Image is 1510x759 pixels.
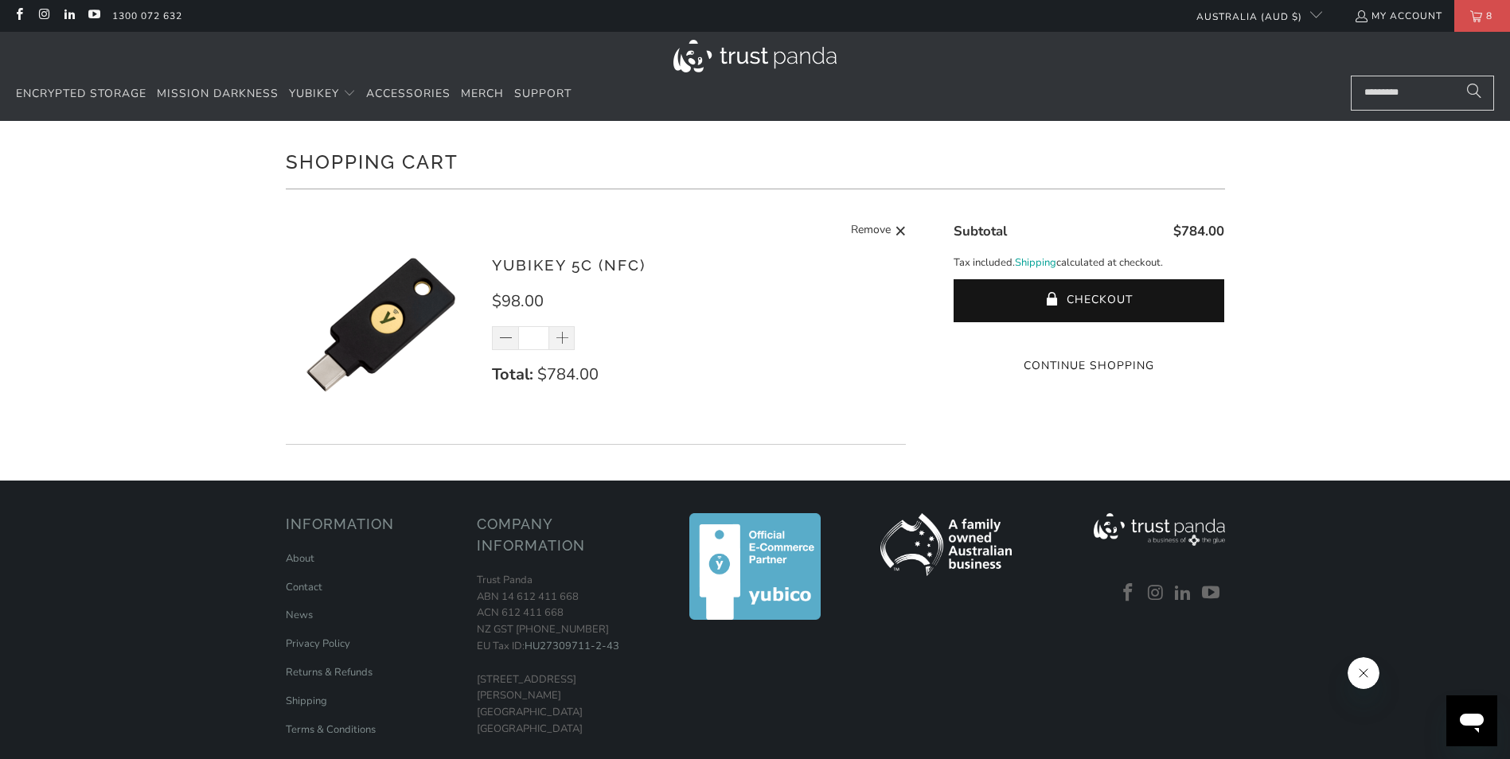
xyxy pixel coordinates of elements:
[851,221,907,241] a: Remove
[289,76,356,113] summary: YubiKey
[1454,76,1494,111] button: Search
[286,636,350,651] a: Privacy Policy
[157,76,279,113] a: Mission Darkness
[514,86,572,101] span: Support
[492,290,544,312] span: $98.00
[157,86,279,101] span: Mission Darkness
[286,580,322,594] a: Contact
[525,639,619,653] a: HU27309711-2-43
[673,40,837,72] img: Trust Panda Australia
[1172,583,1196,604] a: Trust Panda Australia on LinkedIn
[954,279,1224,322] button: Checkout
[16,86,146,101] span: Encrypted Storage
[1348,657,1379,689] iframe: Close message
[286,694,327,708] a: Shipping
[1446,695,1497,746] iframe: Button to launch messaging window
[1015,255,1056,271] a: Shipping
[10,11,115,24] span: Hi. Need any help?
[62,10,76,22] a: Trust Panda Australia on LinkedIn
[286,551,314,566] a: About
[954,357,1224,375] a: Continue Shopping
[37,10,50,22] a: Trust Panda Australia on Instagram
[1173,222,1224,240] span: $784.00
[16,76,572,113] nav: Translation missing: en.navigation.header.main_nav
[12,10,25,22] a: Trust Panda Australia on Facebook
[492,364,533,385] strong: Total:
[286,722,376,737] a: Terms & Conditions
[286,229,477,420] img: YubiKey 5C (NFC)
[1200,583,1223,604] a: Trust Panda Australia on YouTube
[477,572,652,738] p: Trust Panda ABN 14 612 411 668 ACN 612 411 668 NZ GST [PHONE_NUMBER] EU Tax ID: [STREET_ADDRESS][...
[286,608,313,622] a: News
[851,221,891,241] span: Remove
[537,364,599,385] span: $784.00
[1144,583,1168,604] a: Trust Panda Australia on Instagram
[514,76,572,113] a: Support
[16,76,146,113] a: Encrypted Storage
[1117,583,1141,604] a: Trust Panda Australia on Facebook
[492,256,646,274] a: YubiKey 5C (NFC)
[286,665,373,679] a: Returns & Refunds
[112,7,182,25] a: 1300 072 632
[366,76,451,113] a: Accessories
[1354,7,1442,25] a: My Account
[87,10,100,22] a: Trust Panda Australia on YouTube
[366,86,451,101] span: Accessories
[461,86,504,101] span: Merch
[954,222,1007,240] span: Subtotal
[461,76,504,113] a: Merch
[286,145,1225,177] h1: Shopping Cart
[954,255,1224,271] p: Tax included. calculated at checkout.
[289,86,339,101] span: YubiKey
[1351,76,1494,111] input: Search...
